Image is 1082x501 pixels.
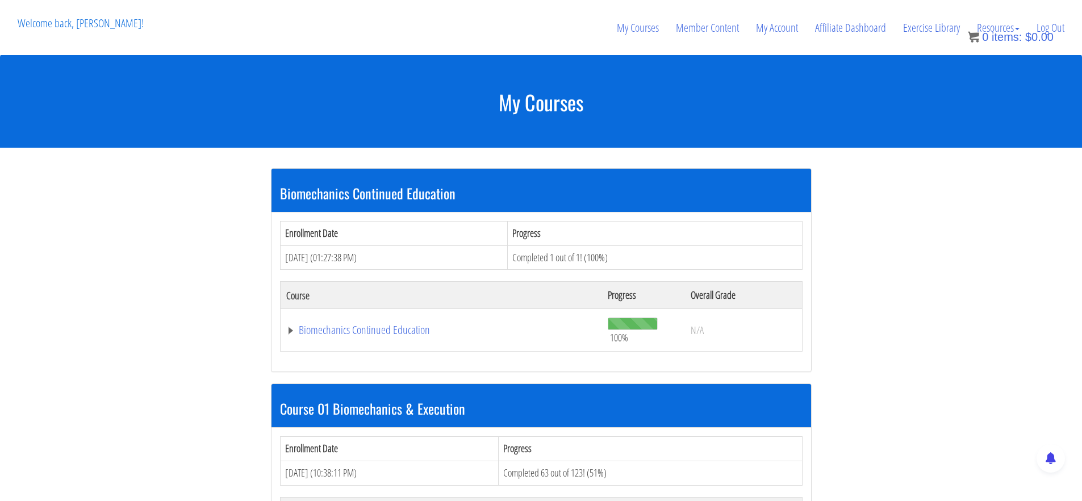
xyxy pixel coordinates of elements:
th: Progress [498,437,802,461]
h3: Course 01 Biomechanics & Execution [280,401,803,416]
img: icon11.png [968,31,979,43]
td: Completed 1 out of 1! (100%) [508,245,802,270]
span: 0 [982,31,988,43]
p: Welcome back, [PERSON_NAME]! [9,1,152,46]
th: Overall Grade [685,282,802,309]
a: Affiliate Dashboard [807,1,895,55]
h3: Biomechanics Continued Education [280,186,803,201]
span: 100% [610,331,628,344]
td: N/A [685,309,802,352]
a: Resources [968,1,1028,55]
bdi: 0.00 [1025,31,1054,43]
th: Course [280,282,602,309]
td: Completed 63 out of 123! (51%) [498,461,802,485]
span: $ [1025,31,1031,43]
a: Biomechanics Continued Education [286,324,597,336]
th: Enrollment Date [280,221,508,245]
th: Progress [602,282,684,309]
a: Member Content [667,1,747,55]
a: My Account [747,1,807,55]
td: [DATE] (10:38:11 PM) [280,461,498,485]
th: Enrollment Date [280,437,498,461]
a: My Courses [608,1,667,55]
th: Progress [508,221,802,245]
td: [DATE] (01:27:38 PM) [280,245,508,270]
a: Exercise Library [895,1,968,55]
span: items: [992,31,1022,43]
a: 0 items: $0.00 [968,31,1054,43]
a: Log Out [1028,1,1073,55]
